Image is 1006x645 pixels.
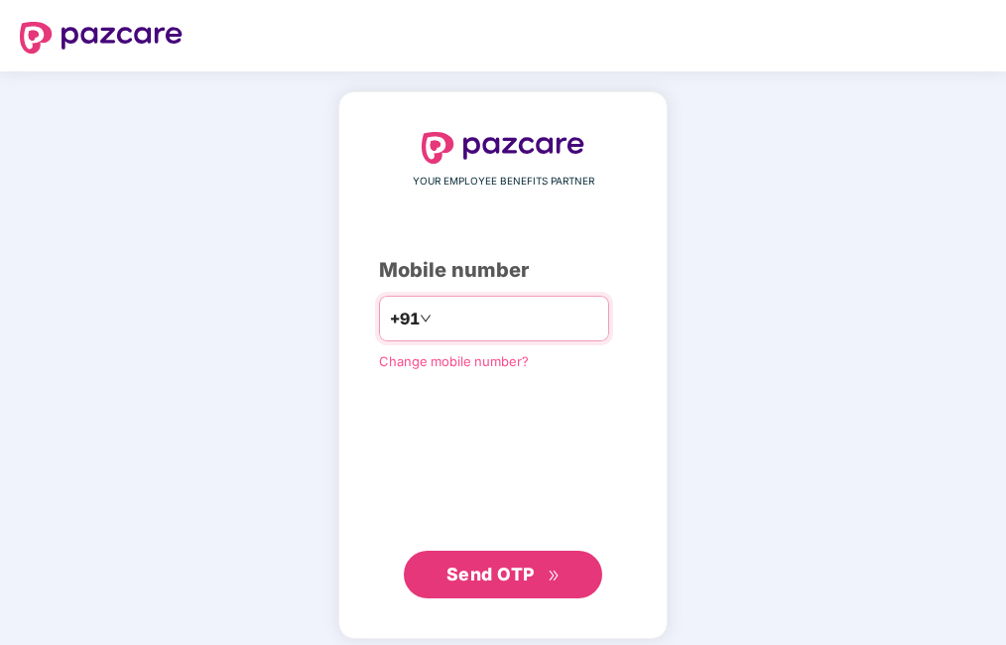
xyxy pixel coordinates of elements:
a: Change mobile number? [379,353,529,369]
span: YOUR EMPLOYEE BENEFITS PARTNER [413,174,594,190]
button: Send OTPdouble-right [404,551,602,598]
div: Mobile number [379,255,627,286]
img: logo [422,132,584,164]
span: +91 [390,307,420,331]
span: double-right [548,570,561,582]
span: Send OTP [446,564,535,584]
span: down [420,313,432,324]
img: logo [20,22,183,54]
